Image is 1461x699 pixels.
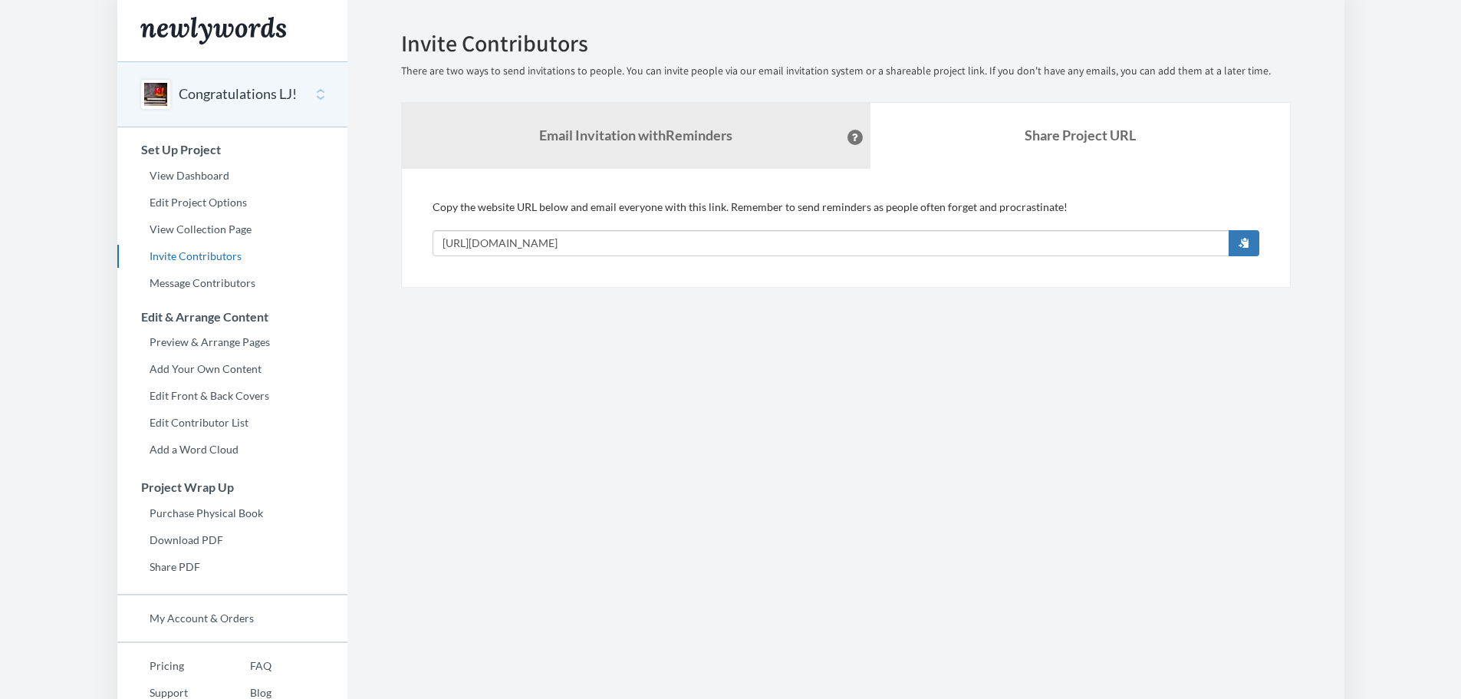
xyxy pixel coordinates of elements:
a: Pricing [117,654,218,678]
b: Share Project URL [1025,127,1136,143]
a: FAQ [218,654,271,678]
h3: Edit & Arrange Content [118,310,347,324]
a: Add Your Own Content [117,358,347,381]
a: View Dashboard [117,164,347,187]
a: Add a Word Cloud [117,438,347,461]
a: Edit Front & Back Covers [117,384,347,407]
h2: Invite Contributors [401,31,1291,56]
strong: Email Invitation with Reminders [539,127,732,143]
a: Share PDF [117,556,347,579]
a: View Collection Page [117,218,347,241]
a: My Account & Orders [117,607,347,630]
button: Congratulations LJ! [179,84,297,104]
img: Newlywords logo [140,17,286,45]
h3: Set Up Project [118,143,347,157]
div: Copy the website URL below and email everyone with this link. Remember to send reminders as peopl... [433,199,1259,256]
a: Invite Contributors [117,245,347,268]
iframe: Opens a widget where you can chat to one of our agents [1343,653,1446,691]
h3: Project Wrap Up [118,480,347,494]
a: Edit Project Options [117,191,347,214]
p: There are two ways to send invitations to people. You can invite people via our email invitation ... [401,64,1291,79]
a: Purchase Physical Book [117,502,347,525]
a: Edit Contributor List [117,411,347,434]
a: Message Contributors [117,272,347,295]
a: Preview & Arrange Pages [117,331,347,354]
a: Download PDF [117,529,347,552]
